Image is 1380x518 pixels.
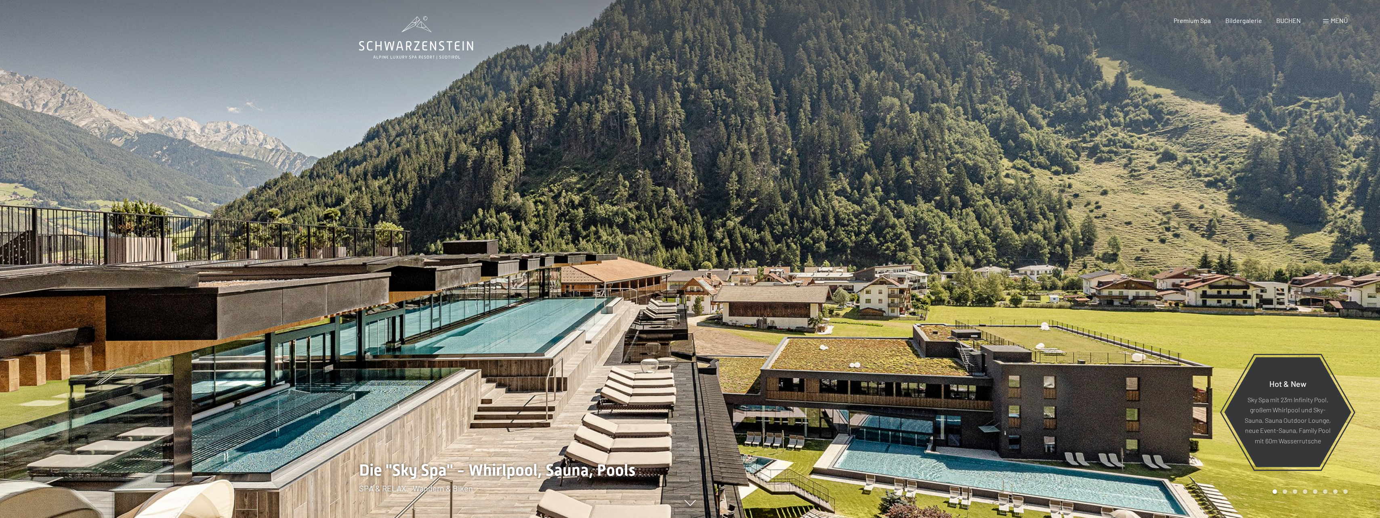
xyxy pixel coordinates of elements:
div: Carousel Page 4 [1303,489,1307,494]
div: Carousel Page 1 (Current Slide) [1273,489,1277,494]
a: Bildergalerie [1225,17,1262,24]
div: Carousel Page 6 [1323,489,1327,494]
p: Sky Spa mit 23m Infinity Pool, großem Whirlpool und Sky-Sauna, Sauna Outdoor Lounge, neue Event-S... [1244,394,1332,446]
div: Carousel Page 2 [1283,489,1287,494]
div: Carousel Pagination [1270,489,1348,494]
a: BUCHEN [1276,17,1301,24]
a: Hot & New Sky Spa mit 23m Infinity Pool, großem Whirlpool und Sky-Sauna, Sauna Outdoor Lounge, ne... [1224,357,1352,468]
div: Carousel Page 3 [1293,489,1297,494]
div: Carousel Page 5 [1313,489,1317,494]
a: Premium Spa [1174,17,1211,24]
div: Carousel Page 8 [1343,489,1348,494]
span: Menü [1331,17,1348,24]
div: Carousel Page 7 [1333,489,1338,494]
span: Hot & New [1269,378,1306,388]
